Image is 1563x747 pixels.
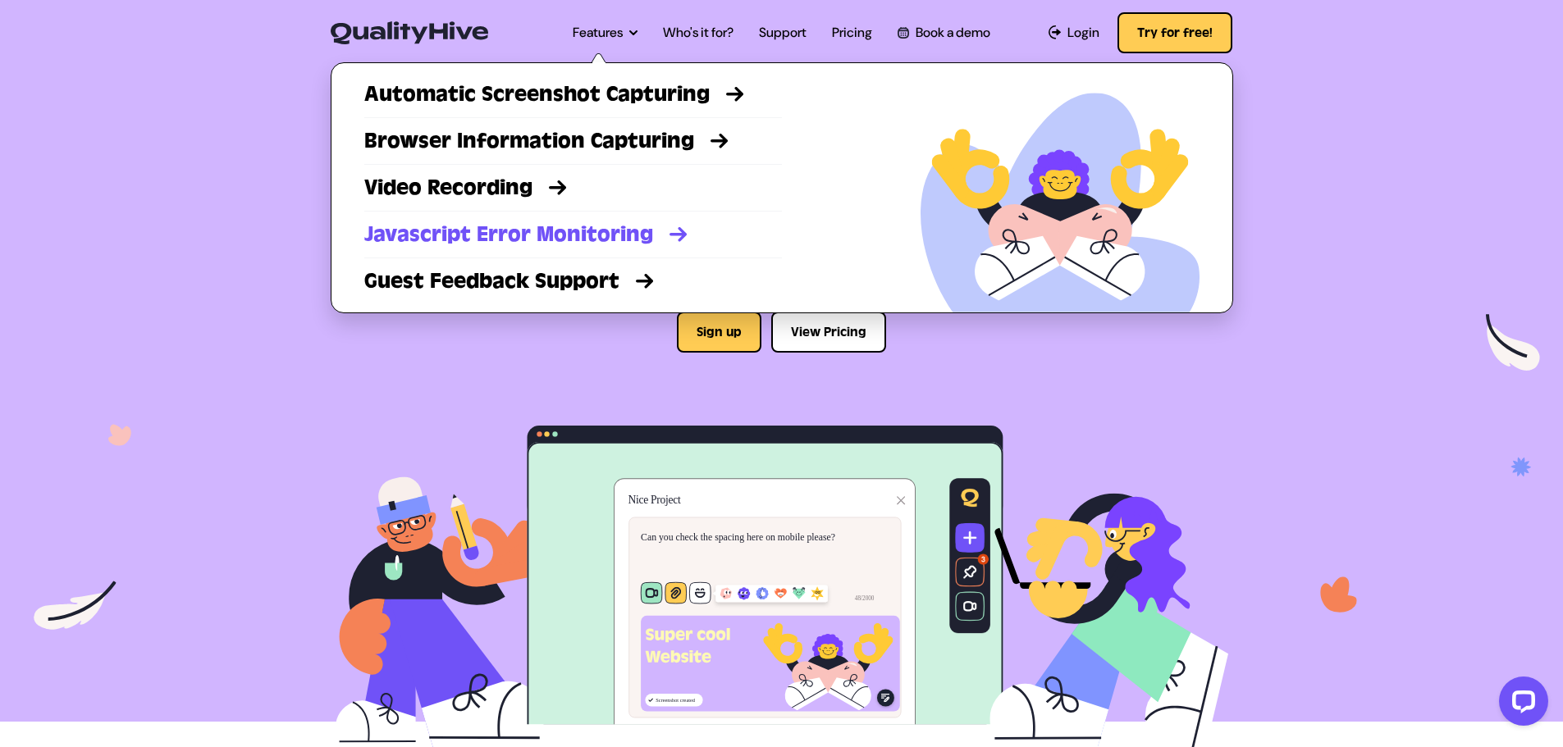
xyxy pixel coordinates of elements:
[364,266,782,296] a: Guest Feedback Support
[364,220,782,249] a: Javascript Error Monitoring
[331,21,488,44] img: QualityHive - Bug Tracking Tool
[771,312,886,353] button: View Pricing
[663,23,734,43] a: Who's it for?
[1486,670,1555,739] iframe: LiveChat chat widget
[573,23,638,43] a: Features
[832,23,872,43] a: Pricing
[898,27,908,38] img: Book a QualityHive Demo
[759,23,807,43] a: Support
[898,23,989,43] a: Book a demo
[1049,23,1100,43] a: Login
[364,173,782,203] a: Video Recording
[677,312,761,353] button: Sign up
[1067,23,1099,43] span: Login
[364,80,782,109] a: Automatic Screenshot Capturing
[1117,12,1232,53] button: Try for free!
[364,126,782,156] a: Browser Information Capturing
